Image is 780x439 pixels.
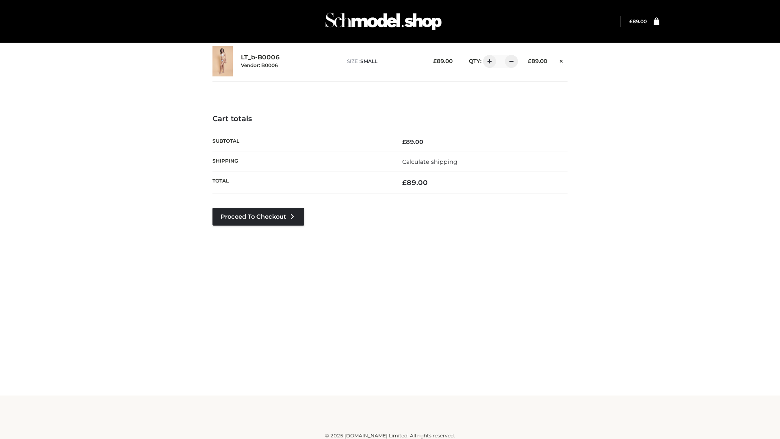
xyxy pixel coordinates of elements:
bdi: 89.00 [433,58,453,64]
th: Subtotal [212,132,390,152]
small: Vendor: B0006 [241,62,278,68]
a: Calculate shipping [402,158,457,165]
span: £ [402,138,406,146]
span: £ [629,18,633,24]
img: LT_b-B0006 - SMALL [212,46,233,76]
h4: Cart totals [212,115,568,124]
div: QTY: [461,55,515,68]
a: Remove this item [555,55,568,65]
a: Proceed to Checkout [212,208,304,226]
th: Shipping [212,152,390,172]
bdi: 89.00 [528,58,547,64]
span: £ [402,178,407,187]
img: Schmodel Admin 964 [323,5,444,37]
th: Total [212,172,390,193]
span: £ [433,58,437,64]
bdi: 89.00 [402,138,423,146]
span: SMALL [360,58,377,64]
bdi: 89.00 [402,178,428,187]
p: size : [347,58,420,65]
bdi: 89.00 [629,18,647,24]
a: LT_b-B0006 [241,54,280,61]
span: £ [528,58,531,64]
a: £89.00 [629,18,647,24]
